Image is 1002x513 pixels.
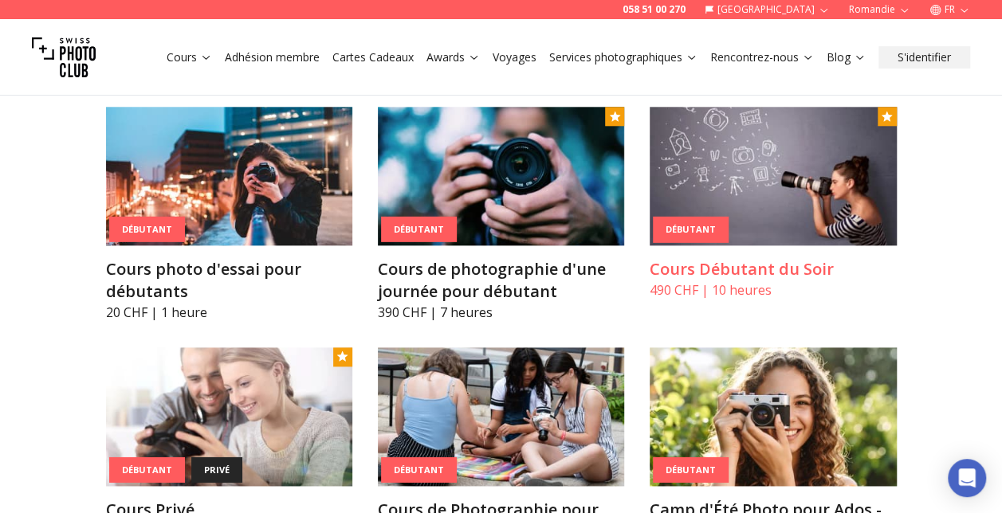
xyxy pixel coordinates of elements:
[948,459,986,497] div: Open Intercom Messenger
[650,258,896,280] h3: Cours Débutant du Soir
[650,280,896,300] p: 490 CHF | 10 heures
[486,46,543,69] button: Voyages
[160,46,218,69] button: Cours
[493,49,536,65] a: Voyages
[827,49,866,65] a: Blog
[106,107,352,245] img: Cours photo d'essai pour débutants
[378,347,624,486] img: Cours de Photographie pour Adolescents
[650,107,896,300] a: Cours Débutant du SoirDébutantCours Débutant du Soir490 CHF | 10 heures
[543,46,704,69] button: Services photographiques
[549,49,697,65] a: Services photographiques
[106,107,352,322] a: Cours photo d'essai pour débutantsDébutantCours photo d'essai pour débutants20 CHF | 1 heure
[704,46,820,69] button: Rencontrez-nous
[710,49,814,65] a: Rencontrez-nous
[106,303,352,322] p: 20 CHF | 1 heure
[225,49,320,65] a: Adhésion membre
[109,456,185,483] div: Débutant
[426,49,480,65] a: Awards
[191,456,242,483] div: privé
[378,107,624,245] img: Cours de photographie d'une journée pour débutant
[167,49,212,65] a: Cours
[653,456,729,483] div: Débutant
[32,25,96,89] img: Swiss photo club
[820,46,872,69] button: Blog
[650,107,896,245] img: Cours Débutant du Soir
[878,46,970,69] button: S'identifier
[381,216,457,242] div: Débutant
[218,46,326,69] button: Adhésion membre
[106,258,352,303] h3: Cours photo d'essai pour débutants
[378,303,624,322] p: 390 CHF | 7 heures
[332,49,414,65] a: Cartes Cadeaux
[420,46,486,69] button: Awards
[109,216,185,242] div: Débutant
[381,456,457,483] div: Débutant
[106,347,352,486] img: Cours Privé
[623,3,686,16] a: 058 51 00 270
[326,46,420,69] button: Cartes Cadeaux
[650,347,896,486] img: Camp d'Été Photo pour Ados - Capturez Votre Monde
[653,217,729,243] div: Débutant
[378,258,624,303] h3: Cours de photographie d'une journée pour débutant
[378,107,624,322] a: Cours de photographie d'une journée pour débutantDébutantCours de photographie d'une journée pour...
